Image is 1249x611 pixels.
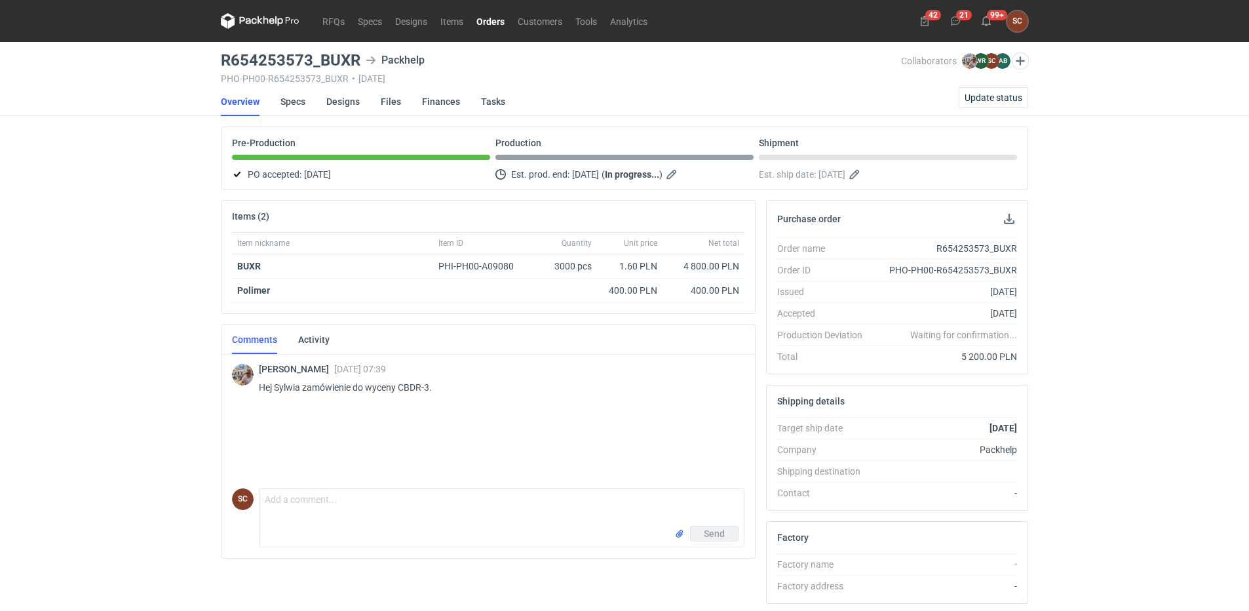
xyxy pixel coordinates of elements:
[316,13,351,29] a: RFQs
[873,443,1017,456] div: Packhelp
[604,13,654,29] a: Analytics
[910,328,1017,342] em: Waiting for confirmation...
[422,87,460,116] a: Finances
[481,87,505,116] a: Tasks
[704,529,725,538] span: Send
[873,486,1017,500] div: -
[572,167,599,182] span: [DATE]
[777,532,809,543] h2: Factory
[759,138,799,148] p: Shipment
[562,238,592,248] span: Quantity
[304,167,331,182] span: [DATE]
[470,13,511,29] a: Orders
[495,167,754,182] div: Est. prod. end:
[495,138,541,148] p: Production
[873,285,1017,298] div: [DATE]
[777,328,873,342] div: Production Deviation
[777,422,873,435] div: Target ship date
[237,285,270,296] strong: Polimer
[668,284,739,297] div: 400.00 PLN
[665,167,681,182] button: Edit estimated production end date
[777,242,873,255] div: Order name
[995,53,1010,69] figcaption: AB
[777,396,845,406] h2: Shipping details
[259,380,734,395] p: Hej Sylwia zamówienie do wyceny CBDR-3.
[438,260,526,273] div: PHI-PH00-A09080
[569,13,604,29] a: Tools
[237,261,261,271] strong: BUXR
[232,364,254,385] img: Michał Palasek
[1001,211,1017,227] button: Download PO
[1012,52,1029,69] button: Edit collaborators
[434,13,470,29] a: Items
[873,558,1017,571] div: -
[777,580,873,593] div: Factory address
[777,264,873,277] div: Order ID
[690,526,739,542] button: Send
[351,13,389,29] a: Specs
[973,53,989,69] figcaption: WR
[221,52,360,68] h3: R654253573_BUXR
[873,264,1017,277] div: PHO-PH00-R654253573_BUXR
[602,260,657,273] div: 1.60 PLN
[777,307,873,320] div: Accepted
[232,325,277,354] a: Comments
[531,254,597,279] div: 3000 pcs
[759,167,1017,182] div: Est. ship date:
[708,238,739,248] span: Net total
[777,285,873,298] div: Issued
[659,169,663,180] em: )
[352,73,355,84] span: •
[848,167,864,182] button: Edit estimated shipping date
[914,10,935,31] button: 42
[334,364,386,374] span: [DATE] 07:39
[602,169,605,180] em: (
[818,167,845,182] span: [DATE]
[232,167,490,182] div: PO accepted:
[873,580,1017,593] div: -
[959,87,1028,108] button: Update status
[221,87,259,116] a: Overview
[777,558,873,571] div: Factory name
[1007,10,1028,32] button: SC
[668,260,739,273] div: 4 800.00 PLN
[221,13,299,29] svg: Packhelp Pro
[438,238,463,248] span: Item ID
[990,423,1017,433] strong: [DATE]
[873,307,1017,320] div: [DATE]
[873,350,1017,363] div: 5 200.00 PLN
[777,443,873,456] div: Company
[298,325,330,354] a: Activity
[389,13,434,29] a: Designs
[326,87,360,116] a: Designs
[777,465,873,478] div: Shipping destination
[624,238,657,248] span: Unit price
[602,284,657,297] div: 400.00 PLN
[777,486,873,500] div: Contact
[984,53,999,69] figcaption: SC
[221,73,901,84] div: PHO-PH00-R654253573_BUXR [DATE]
[962,53,978,69] img: Michał Palasek
[511,13,569,29] a: Customers
[901,56,957,66] span: Collaborators
[605,169,659,180] strong: In progress...
[259,364,334,374] span: [PERSON_NAME]
[232,488,254,510] figcaption: SC
[1007,10,1028,32] div: Sylwia Cichórz
[777,214,841,224] h2: Purchase order
[945,10,966,31] button: 21
[237,238,290,248] span: Item nickname
[976,10,997,31] button: 99+
[232,211,269,222] h2: Items (2)
[232,488,254,510] div: Sylwia Cichórz
[232,138,296,148] p: Pre-Production
[381,87,401,116] a: Files
[873,242,1017,255] div: R654253573_BUXR
[777,350,873,363] div: Total
[280,87,305,116] a: Specs
[965,93,1022,102] span: Update status
[366,52,425,68] div: Packhelp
